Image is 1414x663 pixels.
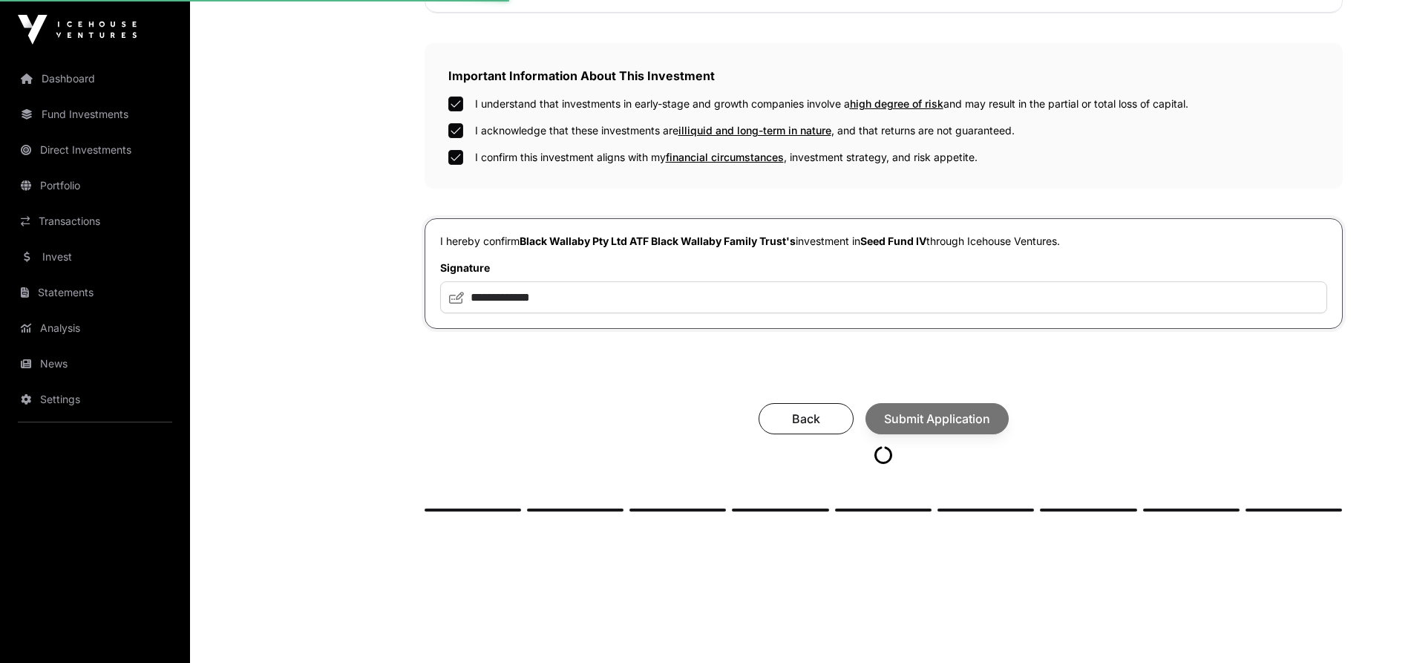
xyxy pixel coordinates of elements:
[1340,592,1414,663] iframe: Chat Widget
[475,97,1188,111] label: I understand that investments in early-stage and growth companies involve a and may result in the...
[12,169,178,202] a: Portfolio
[475,150,978,165] label: I confirm this investment aligns with my , investment strategy, and risk appetite.
[440,234,1327,249] p: I hereby confirm investment in through Icehouse Ventures.
[18,15,137,45] img: Icehouse Ventures Logo
[759,403,854,434] button: Back
[12,62,178,95] a: Dashboard
[12,347,178,380] a: News
[475,123,1015,138] label: I acknowledge that these investments are , and that returns are not guaranteed.
[777,410,835,428] span: Back
[678,124,831,137] span: illiquid and long-term in nature
[520,235,796,247] span: Black Wallaby Pty Ltd ATF Black Wallaby Family Trust's
[448,67,1319,85] h2: Important Information About This Investment
[12,98,178,131] a: Fund Investments
[440,261,1327,275] label: Signature
[12,241,178,273] a: Invest
[666,151,784,163] span: financial circumstances
[12,383,178,416] a: Settings
[12,134,178,166] a: Direct Investments
[12,276,178,309] a: Statements
[12,205,178,238] a: Transactions
[850,97,943,110] span: high degree of risk
[12,312,178,344] a: Analysis
[860,235,926,247] span: Seed Fund IV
